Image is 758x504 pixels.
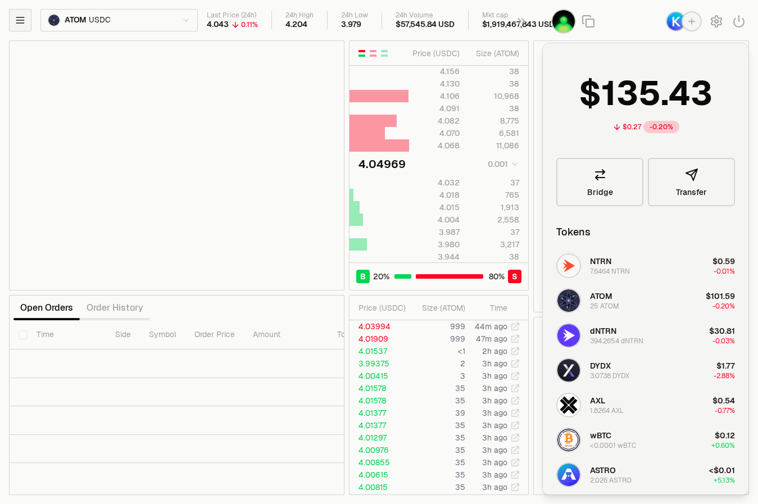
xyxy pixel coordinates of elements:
[590,267,630,276] div: 7.6464 NTRN
[350,370,410,382] td: 4.00415
[587,188,613,196] span: Bridge
[410,370,466,382] td: 3
[623,122,641,131] div: $0.27
[285,20,307,30] div: 4.204
[590,406,624,415] div: 1.8264 AXL
[469,214,519,225] div: 2,558
[19,330,28,339] button: Select all
[369,49,378,58] button: Show Sell Orders Only
[489,271,505,282] span: 80 %
[482,396,507,406] time: 3h ago
[590,371,629,380] div: 3.0738 DYDX
[10,41,344,290] iframe: Financial Chart
[557,289,580,312] img: ATOM Logo
[482,371,507,381] time: 3h ago
[350,320,410,333] td: 4.03994
[469,202,519,213] div: 1,913
[476,334,507,344] time: 47m ago
[360,271,366,282] span: B
[716,361,735,371] span: $1.77
[482,433,507,443] time: 3h ago
[358,156,406,172] div: 4.04969
[350,357,410,370] td: 3.99375
[410,382,466,394] td: 35
[557,324,580,347] img: dNTRN Logo
[469,128,519,139] div: 6,581
[590,396,605,406] span: AXL
[350,345,410,357] td: 4.01537
[350,333,410,345] td: 4.01909
[350,432,410,444] td: 4.01297
[712,302,735,311] span: -0.20%
[482,420,507,430] time: 3h ago
[140,320,185,349] th: Symbol
[550,249,742,283] button: NTRN LogoNTRN7.6464 NTRN$0.59-0.01%
[469,90,519,102] div: 10,968
[48,15,60,26] img: ATOM Logo
[475,321,507,332] time: 44m ago
[475,302,507,314] div: Time
[550,388,742,422] button: AXL LogoAXL1.8264 AXL$0.54-0.77%
[350,481,410,493] td: 4.00815
[410,115,460,126] div: 4.082
[350,469,410,481] td: 4.00615
[590,337,643,346] div: 394.2654 dNTRN
[410,48,460,59] div: Price ( USDC )
[590,361,611,371] span: DYDX
[590,430,611,441] span: wBTC
[410,226,460,238] div: 3.987
[482,346,507,356] time: 2h ago
[557,255,580,277] img: NTRN Logo
[410,481,466,493] td: 35
[410,189,460,201] div: 4.018
[590,291,612,301] span: ATOM
[667,12,685,30] img: Keplr
[350,407,410,419] td: 4.01377
[590,465,616,475] span: ASTRO
[709,326,735,336] span: $30.81
[410,444,466,456] td: 35
[410,140,460,151] div: 4.068
[185,320,244,349] th: Order Price
[551,9,576,34] button: Ledger 1 Pass phrase
[512,271,518,282] span: S
[482,408,507,418] time: 3h ago
[712,396,735,406] span: $0.54
[410,90,460,102] div: 4.106
[557,464,580,486] img: ASTRO Logo
[410,78,460,89] div: 4.130
[469,78,519,89] div: 38
[410,456,466,469] td: 35
[28,320,106,349] th: Time
[550,458,742,492] button: ASTRO LogoASTRO2.026 ASTRO<$0.01+5.13%
[350,444,410,456] td: 4.00976
[715,406,735,415] span: -0.77%
[410,128,460,139] div: 4.070
[373,271,389,282] span: 20 %
[712,256,735,266] span: $0.59
[590,441,636,450] div: <0.0001 wBTC
[410,177,460,188] div: 4.032
[550,284,742,317] button: ATOM LogoATOM25 ATOM$101.59-0.20%
[328,320,412,349] th: Total
[410,419,466,432] td: 35
[482,470,507,480] time: 3h ago
[80,297,150,319] button: Order History
[350,394,410,407] td: 4.01578
[469,251,519,262] div: 38
[13,297,80,319] button: Open Orders
[550,353,742,387] button: DYDX LogoDYDX3.0738 DYDX$1.77-2.88%
[410,357,466,370] td: 2
[469,66,519,77] div: 38
[482,445,507,455] time: 3h ago
[410,333,466,345] td: 999
[410,103,460,114] div: 4.091
[482,457,507,467] time: 3h ago
[714,371,735,380] span: -2.88%
[552,10,575,33] img: Ledger 1 Pass phrase
[706,291,735,301] span: $101.59
[648,158,735,206] button: Transfer
[666,11,702,31] button: Keplr
[410,202,460,213] div: 4.015
[469,239,519,250] div: 3,217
